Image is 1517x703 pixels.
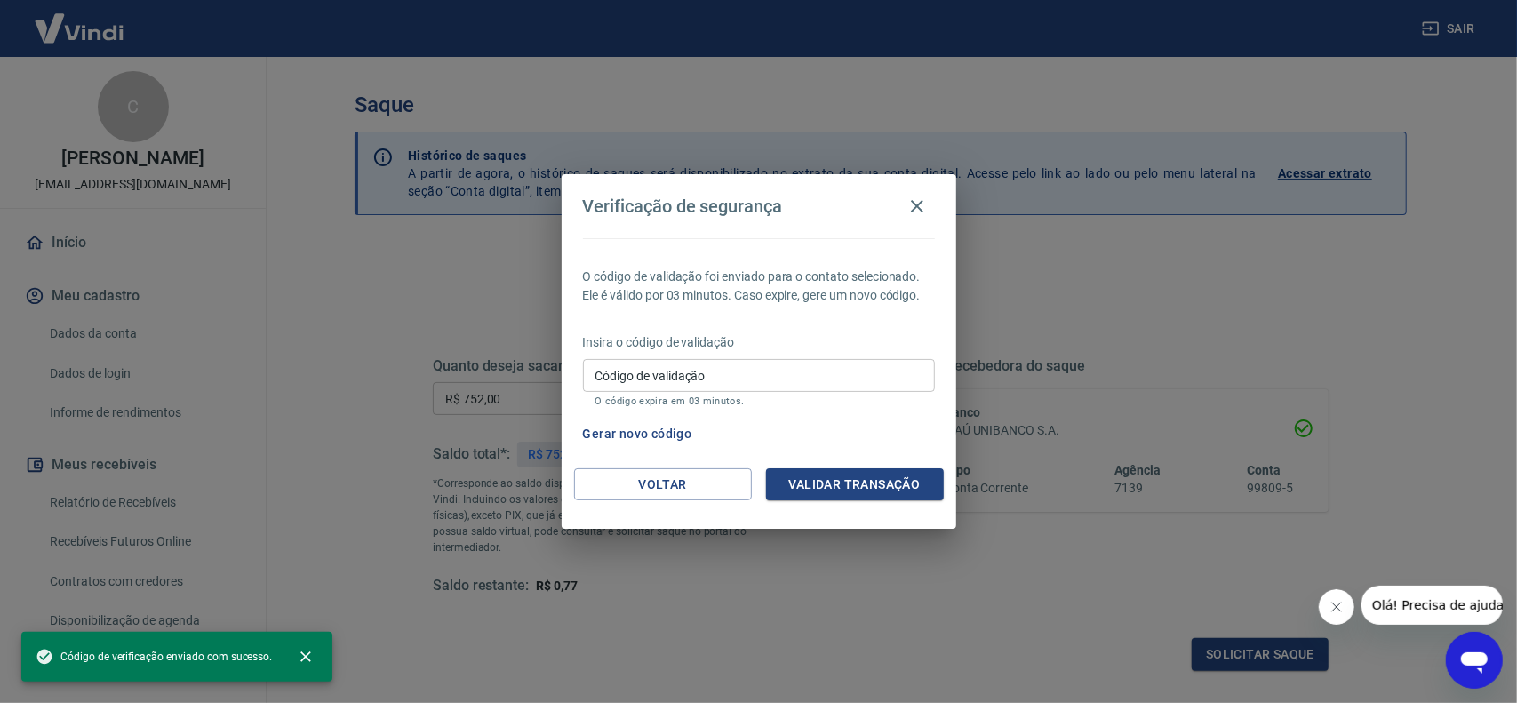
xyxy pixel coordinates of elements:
iframe: Botão para abrir a janela de mensagens [1446,632,1503,689]
span: Olá! Precisa de ajuda? [11,12,149,27]
h4: Verificação de segurança [583,196,783,217]
button: Validar transação [766,468,944,501]
iframe: Fechar mensagem [1319,589,1354,625]
button: Gerar novo código [576,418,699,451]
button: close [286,637,325,676]
span: Código de verificação enviado com sucesso. [36,648,272,666]
iframe: Mensagem da empresa [1361,586,1503,625]
p: Insira o código de validação [583,333,935,352]
button: Voltar [574,468,752,501]
p: O código expira em 03 minutos. [595,395,922,407]
p: O código de validação foi enviado para o contato selecionado. Ele é válido por 03 minutos. Caso e... [583,268,935,305]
